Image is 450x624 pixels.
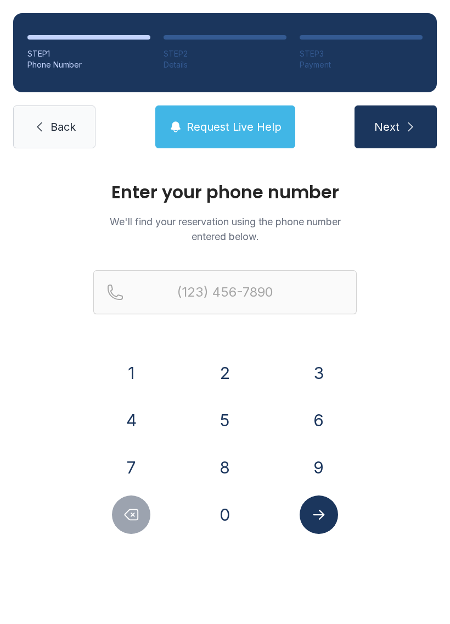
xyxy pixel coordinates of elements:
[164,59,286,70] div: Details
[112,495,150,534] button: Delete number
[27,48,150,59] div: STEP 1
[164,48,286,59] div: STEP 2
[93,183,357,201] h1: Enter your phone number
[300,48,423,59] div: STEP 3
[206,354,244,392] button: 2
[206,495,244,534] button: 0
[300,59,423,70] div: Payment
[187,119,282,135] span: Request Live Help
[50,119,76,135] span: Back
[112,401,150,439] button: 4
[300,495,338,534] button: Submit lookup form
[112,448,150,487] button: 7
[300,401,338,439] button: 6
[374,119,400,135] span: Next
[93,270,357,314] input: Reservation phone number
[300,354,338,392] button: 3
[206,401,244,439] button: 5
[93,214,357,244] p: We'll find your reservation using the phone number entered below.
[27,59,150,70] div: Phone Number
[206,448,244,487] button: 8
[300,448,338,487] button: 9
[112,354,150,392] button: 1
